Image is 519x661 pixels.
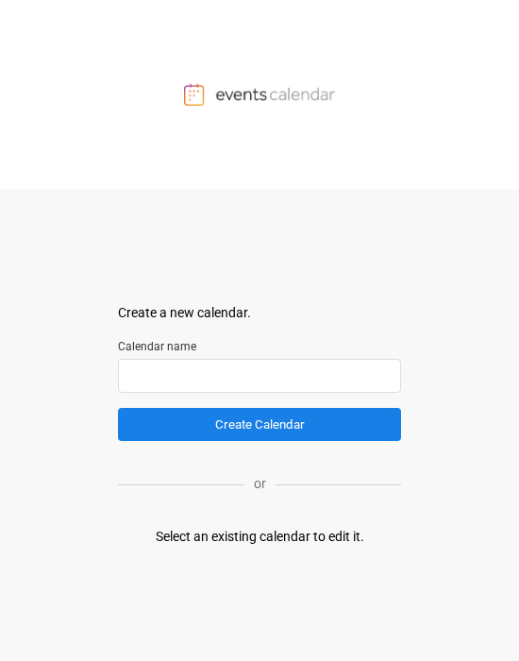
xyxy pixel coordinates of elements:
div: Create a new calendar. [118,303,401,323]
img: Events Calendar [184,83,335,106]
p: or [244,474,276,494]
div: Select an existing calendar to edit it. [156,527,364,547]
button: Create Calendar [118,408,401,441]
label: Calendar name [118,338,401,355]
